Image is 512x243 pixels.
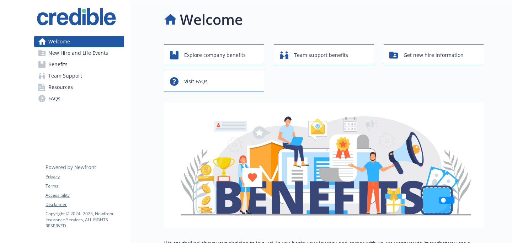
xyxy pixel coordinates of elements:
button: Team support benefits [274,44,374,65]
h1: Welcome [180,9,243,30]
span: FAQs [48,93,60,104]
span: Benefits [48,59,68,70]
button: Visit FAQs [164,71,264,91]
span: Visit FAQs [184,75,208,88]
img: overview page banner [164,103,484,228]
a: Team Support [34,70,124,81]
span: Explore company benefits [184,48,246,62]
a: New Hire and Life Events [34,47,124,59]
a: Disclaimer [46,201,124,208]
button: Explore company benefits [164,44,264,65]
span: Welcome [48,36,70,47]
span: Team Support [48,70,82,81]
span: Team support benefits [294,48,348,62]
span: New Hire and Life Events [48,47,108,59]
a: FAQs [34,93,124,104]
a: Accessibility [46,192,124,199]
a: Terms [46,183,124,189]
a: Welcome [34,36,124,47]
button: Get new hire information [384,44,484,65]
span: Resources [48,81,73,93]
a: Privacy [46,174,124,180]
span: Get new hire information [404,48,464,62]
a: Resources [34,81,124,93]
a: Benefits [34,59,124,70]
p: Copyright © 2024 - 2025 , Newfront Insurance Services, ALL RIGHTS RESERVED [46,211,124,229]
